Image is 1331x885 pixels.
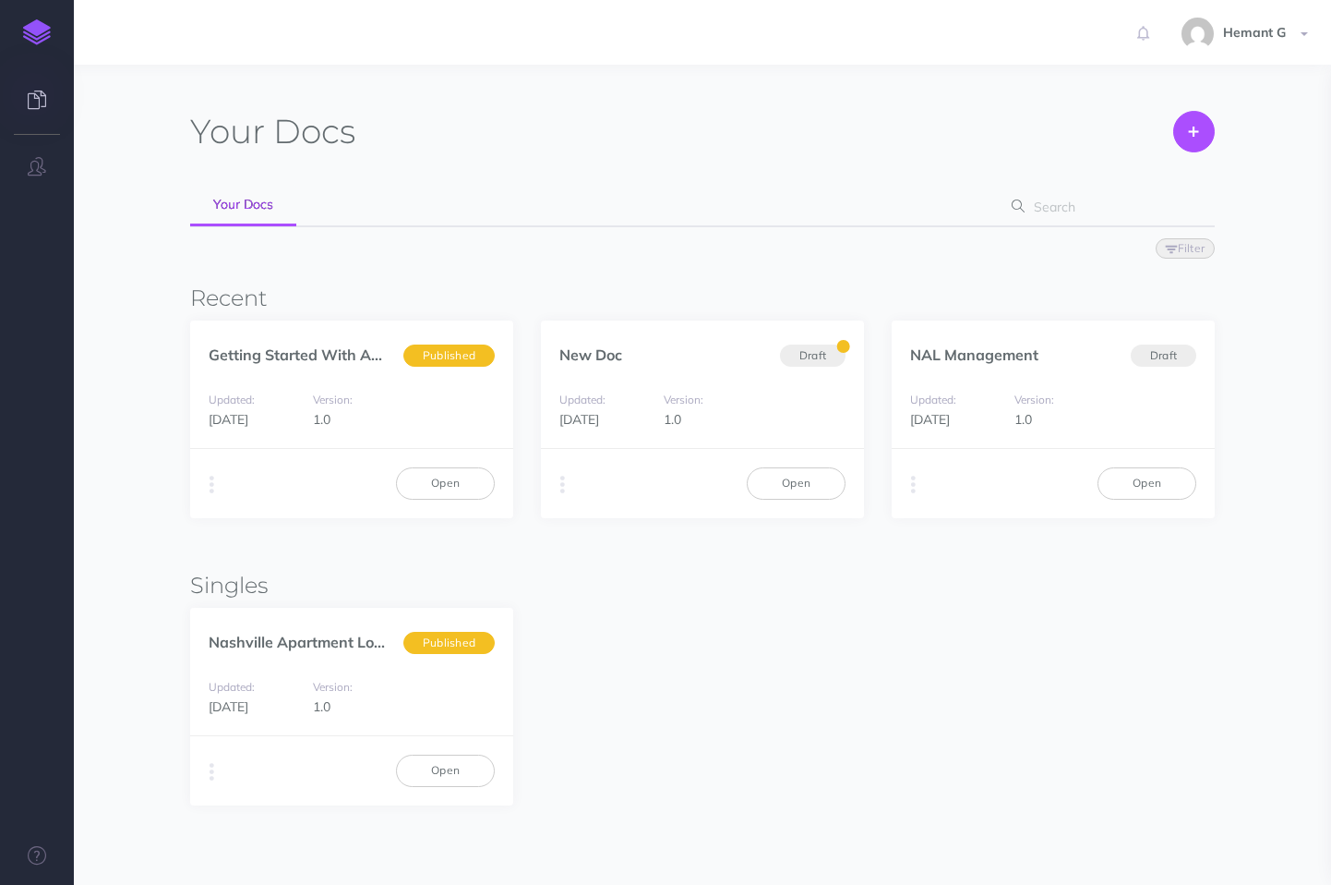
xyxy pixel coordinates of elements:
[209,411,248,428] span: [DATE]
[1181,18,1214,50] img: a4abe4bfdf9d21411e798a57638e2ede.jpg
[210,759,214,785] i: More actions
[664,393,703,406] small: Version:
[396,755,495,786] a: Open
[213,196,273,212] span: Your Docs
[209,633,385,651] a: Nashville Apartment Lo...
[747,467,845,499] a: Open
[910,346,1038,364] a: NAL Management
[23,19,51,45] img: logo-mark.svg
[210,472,214,498] i: More actions
[559,393,606,406] small: Updated:
[911,472,916,498] i: More actions
[209,698,248,715] span: [DATE]
[910,411,950,428] span: [DATE]
[313,411,330,428] span: 1.0
[1097,467,1196,499] a: Open
[560,472,565,498] i: More actions
[313,393,353,406] small: Version:
[396,467,495,499] a: Open
[1028,190,1186,224] input: Search
[910,393,956,406] small: Updated:
[209,393,255,406] small: Updated:
[209,346,382,364] a: Getting Started With A...
[559,346,622,364] a: New Doc
[209,680,255,694] small: Updated:
[190,286,1215,310] h3: Recent
[313,680,353,694] small: Version:
[190,185,296,226] a: Your Docs
[559,411,599,428] span: [DATE]
[190,574,1215,598] h3: Singles
[1214,24,1295,41] span: Hemant G
[190,111,265,152] span: Your
[664,411,681,428] span: 1.0
[1014,393,1054,406] small: Version:
[313,698,330,715] span: 1.0
[190,111,355,152] h1: Docs
[1014,411,1032,428] span: 1.0
[1156,238,1215,259] button: Filter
